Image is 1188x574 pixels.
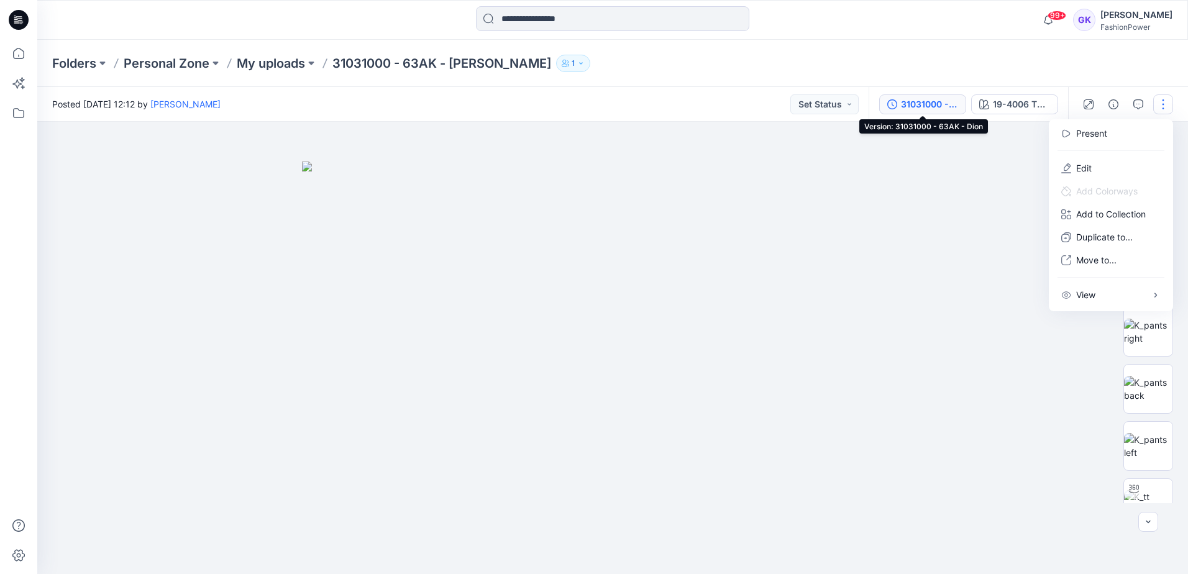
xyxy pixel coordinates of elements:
[52,55,96,72] a: Folders
[1076,288,1095,301] p: View
[1076,230,1133,244] p: Duplicate to...
[1124,319,1172,345] img: K_pants right
[1076,127,1107,140] a: Present
[556,55,590,72] button: 1
[1073,9,1095,31] div: GK
[572,57,575,70] p: 1
[1076,162,1092,175] a: Edit
[302,162,923,574] img: eyJhbGciOiJIUzI1NiIsImtpZCI6IjAiLCJzbHQiOiJzZXMiLCJ0eXAiOiJKV1QifQ.eyJkYXRhIjp7InR5cGUiOiJzdG9yYW...
[124,55,209,72] a: Personal Zone
[1076,207,1146,221] p: Add to Collection
[1100,7,1172,22] div: [PERSON_NAME]
[150,99,221,109] a: [PERSON_NAME]
[237,55,305,72] a: My uploads
[901,98,958,111] div: 31031000 - 63AK - Dion
[993,98,1050,111] div: 19-4006 TPG Caviar + Grey
[332,55,551,72] p: 31031000 - 63AK - [PERSON_NAME]
[1048,11,1066,20] span: 99+
[1076,253,1117,266] p: Move to...
[879,94,966,114] button: 31031000 - 63AK - [PERSON_NAME]
[1124,433,1172,459] img: K_pants left
[1124,376,1172,402] img: K_pants back
[52,98,221,111] span: Posted [DATE] 12:12 by
[1103,94,1123,114] button: Details
[971,94,1058,114] button: 19-4006 TPG Caviar + Grey
[1124,490,1172,516] img: K_tt pants
[1100,22,1172,32] div: FashionPower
